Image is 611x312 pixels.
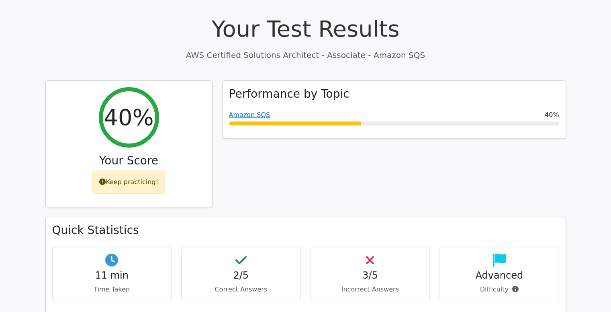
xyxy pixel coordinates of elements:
[446,285,552,294] p: Difficulty
[188,285,294,294] p: Correct Answers
[317,285,423,294] p: Incorrect Answers
[52,154,206,168] h3: Your Score
[317,270,423,281] h4: 3/5
[92,170,165,194] div: Keep practicing!
[104,104,153,131] h2: 40%
[59,285,165,294] p: Time Taken
[229,111,270,119] a: Amazon SQS
[45,49,566,61] p: AWS Certified Solutions Architect - Associate - Amazon SQS
[446,270,552,281] h4: Advanced
[52,224,559,237] h3: Quick Statistics
[59,270,165,281] h4: 11 min
[188,270,294,281] h4: 2/5
[229,87,349,101] h3: Performance by Topic
[545,110,559,120] span: 40%
[45,15,566,42] h1: Your Test Results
